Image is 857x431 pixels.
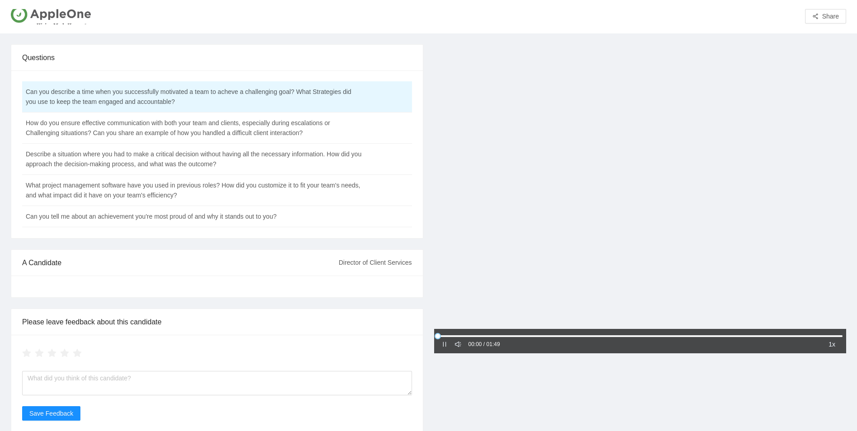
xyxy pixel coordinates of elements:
[829,339,835,349] span: 1x
[455,341,461,347] span: sound
[22,206,367,227] td: Can you tell me about an achievement you're most proud of and why it stands out to you?
[22,309,412,335] div: Please leave feedback about this candidate
[441,341,448,347] span: pause
[22,45,412,70] div: Questions
[29,408,73,418] span: Save Feedback
[22,112,367,144] td: How do you ensure effective communication with both your team and clients, especially during esca...
[35,349,44,358] span: star
[805,9,846,23] button: share-altShare
[22,349,31,358] span: star
[22,81,367,112] td: Can you describe a time when you successfully motivated a team to acheve a challenging goal? What...
[22,144,367,175] td: Describe a situation where you had to make a critical decision without having all the necessary i...
[468,340,500,349] div: 00:00 / 01:49
[22,250,339,276] div: A Candidate
[822,11,839,21] span: Share
[812,13,819,20] span: share-alt
[22,175,367,206] td: What project management software have you used in previous roles? How did you customize it to fit...
[47,349,56,358] span: star
[11,6,91,28] img: AppleOne US
[339,250,412,275] div: Director of Client Services
[22,406,80,421] button: Save Feedback
[60,349,69,358] span: star
[73,349,82,358] span: star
